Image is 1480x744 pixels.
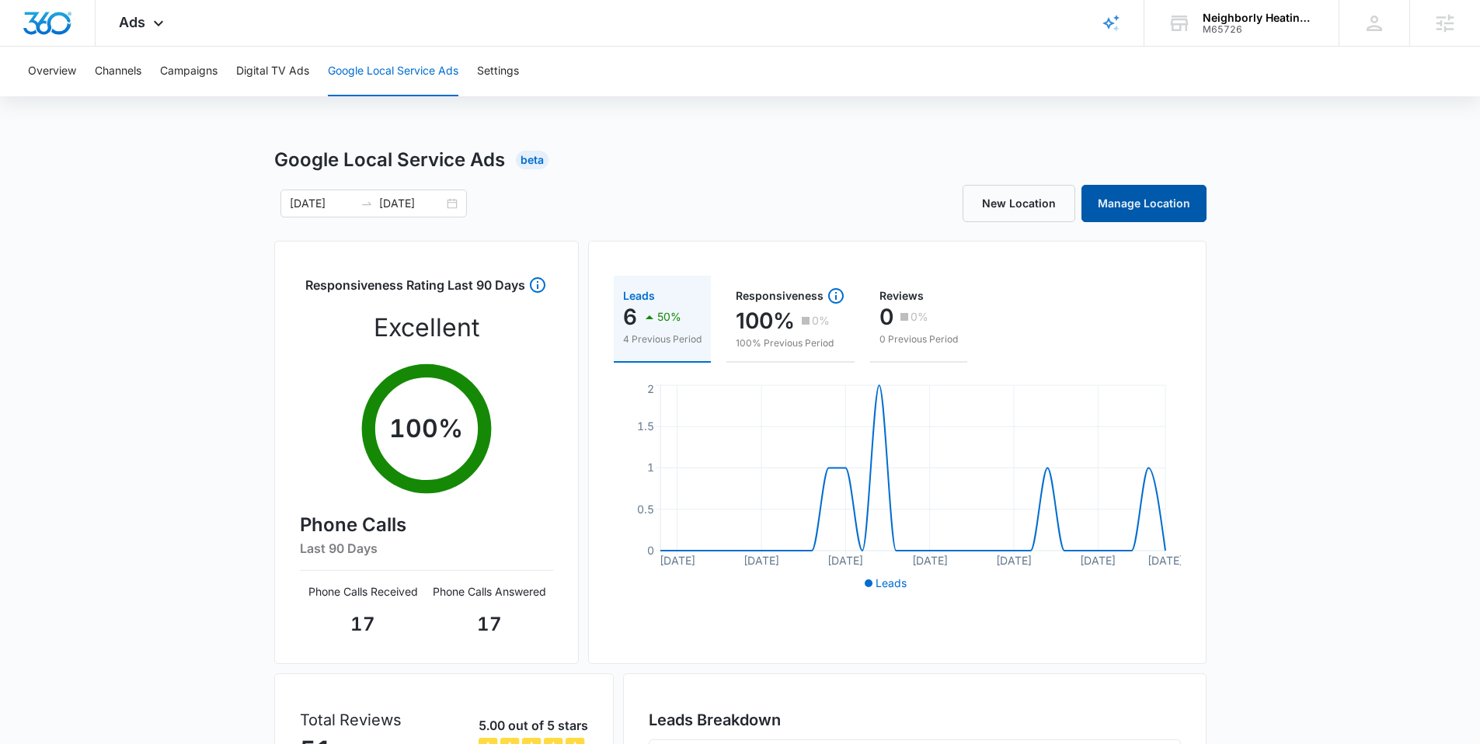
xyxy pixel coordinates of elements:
[374,309,479,346] p: Excellent
[290,195,354,212] input: Start date
[300,511,553,539] h4: Phone Calls
[300,708,402,732] p: Total Reviews
[328,47,458,96] button: Google Local Service Ads
[427,583,553,600] p: Phone Calls Answered
[1081,185,1207,222] a: Manage Location
[360,197,373,210] span: swap-right
[623,304,637,329] p: 6
[379,195,444,212] input: End date
[879,290,958,301] div: Reviews
[389,410,463,447] p: 100 %
[879,304,893,329] p: 0
[657,311,681,322] p: 50%
[659,554,695,567] tspan: [DATE]
[477,47,519,96] button: Settings
[996,554,1032,567] tspan: [DATE]
[305,276,525,303] h3: Responsiveness Rating Last 90 Days
[274,146,505,174] h1: Google Local Service Ads
[623,332,702,346] p: 4 Previous Period
[236,47,309,96] button: Digital TV Ads
[963,185,1075,222] a: New Location
[647,461,654,474] tspan: 1
[300,539,553,558] h6: Last 90 Days
[300,610,427,638] p: 17
[95,47,141,96] button: Channels
[736,287,845,305] div: Responsiveness
[1203,24,1316,35] div: account id
[479,716,588,735] p: 5.00 out of 5 stars
[427,610,553,638] p: 17
[879,332,958,346] p: 0 Previous Period
[736,308,795,333] p: 100%
[736,336,845,350] p: 100% Previous Period
[876,576,907,589] span: Leads
[812,315,830,326] p: 0%
[119,14,145,30] span: Ads
[637,419,654,433] tspan: 1.5
[300,583,427,600] p: Phone Calls Received
[911,311,928,322] p: 0%
[28,47,76,96] button: Overview
[911,554,947,567] tspan: [DATE]
[516,151,548,169] div: Beta
[1147,554,1183,567] tspan: [DATE]
[827,554,863,567] tspan: [DATE]
[743,554,779,567] tspan: [DATE]
[647,382,654,395] tspan: 2
[1080,554,1116,567] tspan: [DATE]
[637,502,654,516] tspan: 0.5
[623,290,702,301] div: Leads
[1203,12,1316,24] div: account name
[649,708,1181,732] h3: Leads Breakdown
[647,544,654,557] tspan: 0
[360,197,373,210] span: to
[160,47,218,96] button: Campaigns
